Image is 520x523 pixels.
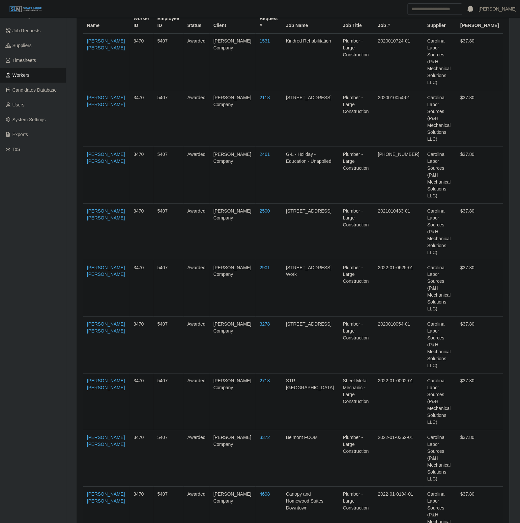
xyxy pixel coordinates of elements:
td: Carolina Labor Sources (P&H Mechanical Solutions LLC) [423,374,456,430]
a: 2901 [260,265,270,270]
td: [PERSON_NAME] Company [210,90,256,147]
td: 2020010724-01 [374,33,423,90]
th: Worker ID [130,4,153,34]
td: 3470 [130,260,153,317]
td: Plumber - Large Construction [339,204,374,260]
span: Workers [13,73,30,78]
a: 3372 [260,435,270,440]
th: Name [83,4,130,34]
td: 5407 [154,147,184,204]
th: Alt. Employee ID [154,4,184,34]
th: [PERSON_NAME] [456,4,503,34]
td: Carolina Labor Sources (P&H Mechanical Solutions LLC) [423,260,456,317]
td: Plumber - Large Construction [339,90,374,147]
td: Carolina Labor Sources (P&H Mechanical Solutions LLC) [423,33,456,90]
td: $37.80 [456,204,503,260]
th: Supplier [423,4,456,34]
td: STR [GEOGRAPHIC_DATA] [282,374,339,430]
td: awarded [184,317,210,374]
a: [PERSON_NAME] [PERSON_NAME] [87,38,125,50]
td: 3470 [130,374,153,430]
span: Job Requests [13,28,41,33]
a: 2461 [260,152,270,157]
td: $37.80 [456,260,503,317]
td: Plumber - Large Construction [339,430,374,487]
td: [PERSON_NAME] Company [210,204,256,260]
td: [PERSON_NAME] Company [210,374,256,430]
td: 5407 [154,33,184,90]
td: [PHONE_NUMBER] [374,147,423,204]
td: $37.80 [456,374,503,430]
td: 3470 [130,33,153,90]
th: Status [184,4,210,34]
a: 4698 [260,492,270,497]
td: 2022-01-0002-01 [374,374,423,430]
a: [PERSON_NAME] [479,6,517,13]
td: [PERSON_NAME] Company [210,317,256,374]
img: SLM Logo [9,6,42,13]
input: Search [408,3,462,15]
td: Carolina Labor Sources (P&H Mechanical Solutions LLC) [423,430,456,487]
span: Timesheets [13,58,36,63]
a: 2500 [260,208,270,214]
td: 5407 [154,317,184,374]
td: [PERSON_NAME] Company [210,33,256,90]
span: System Settings [13,117,46,122]
td: Plumber - Large Construction [339,260,374,317]
td: [STREET_ADDRESS] Work [282,260,339,317]
th: Client [210,4,256,34]
td: $37.80 [456,90,503,147]
td: Plumber - Large Construction [339,147,374,204]
a: [PERSON_NAME] [PERSON_NAME] [87,265,125,277]
td: Carolina Labor Sources (P&H Mechanical Solutions LLC) [423,204,456,260]
td: 2020010054-01 [374,90,423,147]
td: awarded [184,147,210,204]
span: Users [13,102,25,107]
th: Job Title [339,4,374,34]
td: [STREET_ADDRESS] [282,317,339,374]
td: awarded [184,33,210,90]
td: [PERSON_NAME] Company [210,430,256,487]
td: 5407 [154,374,184,430]
a: [PERSON_NAME] [PERSON_NAME] [87,152,125,164]
td: Kindred Rehabilitation [282,33,339,90]
td: awarded [184,260,210,317]
td: $37.80 [456,147,503,204]
td: [PERSON_NAME] Company [210,147,256,204]
td: 3470 [130,90,153,147]
th: Job Request # [256,4,282,34]
td: $37.80 [456,430,503,487]
td: 2020010054-01 [374,317,423,374]
a: 2118 [260,95,270,100]
td: awarded [184,374,210,430]
td: 5407 [154,430,184,487]
span: Candidates Database [13,87,57,93]
td: Carolina Labor Sources (P&H Mechanical Solutions LLC) [423,90,456,147]
td: Plumber - Large Construction [339,33,374,90]
td: 3470 [130,204,153,260]
td: 3470 [130,317,153,374]
td: Carolina Labor Sources (P&H Mechanical Solutions LLC) [423,317,456,374]
td: Carolina Labor Sources (P&H Mechanical Solutions LLC) [423,147,456,204]
td: 5407 [154,90,184,147]
span: ToS [13,147,20,152]
a: [PERSON_NAME] [PERSON_NAME] [87,435,125,447]
td: 3470 [130,430,153,487]
td: [STREET_ADDRESS] [282,90,339,147]
td: $37.80 [456,317,503,374]
span: Exports [13,132,28,137]
td: awarded [184,90,210,147]
td: Belmont FCOM [282,430,339,487]
td: Plumber - Large Construction [339,317,374,374]
td: 5407 [154,204,184,260]
td: $37.80 [456,33,503,90]
td: Sheet Metal Mechanic - Large Construction [339,374,374,430]
span: Suppliers [13,43,32,48]
a: [PERSON_NAME] [PERSON_NAME] [87,492,125,504]
td: awarded [184,430,210,487]
td: [STREET_ADDRESS] [282,204,339,260]
th: Job # [374,4,423,34]
td: 3470 [130,147,153,204]
a: [PERSON_NAME] [PERSON_NAME] [87,208,125,220]
td: awarded [184,204,210,260]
